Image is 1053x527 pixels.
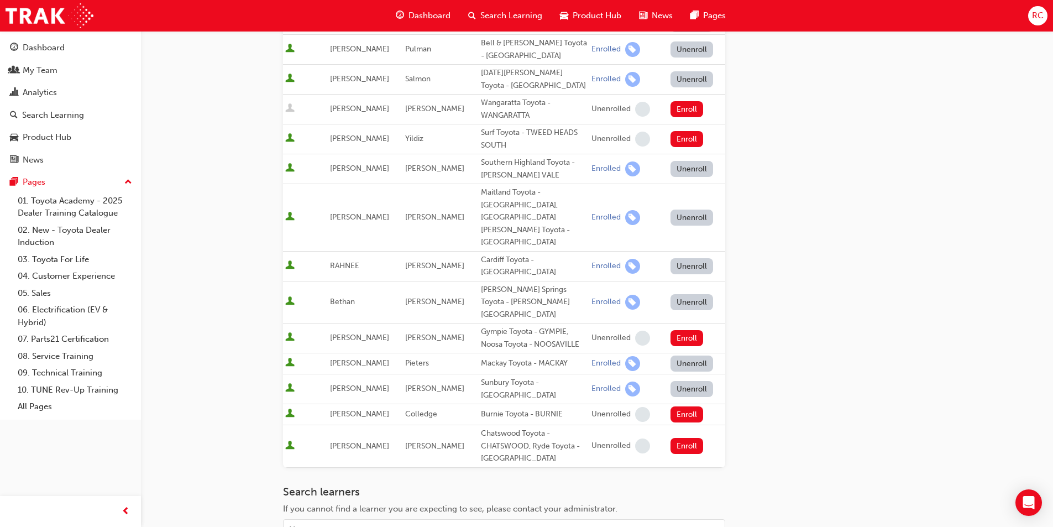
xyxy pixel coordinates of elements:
button: Unenroll [670,71,714,87]
button: Unenroll [670,258,714,274]
span: people-icon [10,66,18,76]
span: User is active [285,212,295,223]
span: [PERSON_NAME] [405,104,464,113]
span: User is active [285,409,295,420]
a: Analytics [4,82,137,103]
span: learningRecordVerb_ENROLL-icon [625,295,640,310]
div: Sunbury Toyota - [GEOGRAPHIC_DATA] [481,377,587,401]
a: 01. Toyota Academy - 2025 Dealer Training Catalogue [13,192,137,222]
div: [PERSON_NAME] Springs Toyota - [PERSON_NAME][GEOGRAPHIC_DATA] [481,284,587,321]
span: pages-icon [10,178,18,187]
span: learningRecordVerb_NONE-icon [635,439,650,453]
span: [PERSON_NAME] [330,212,389,222]
a: My Team [4,60,137,81]
span: Colledge [405,409,437,419]
a: 07. Parts21 Certification [13,331,137,348]
button: Enroll [670,438,704,454]
a: 09. Technical Training [13,364,137,382]
span: News [652,9,673,22]
div: Gympie Toyota - GYMPIE, Noosa Toyota - NOOSAVILLE [481,326,587,351]
span: Bethan [330,297,355,306]
span: up-icon [124,175,132,190]
span: User is active [285,260,295,272]
div: Search Learning [22,109,84,122]
span: learningRecordVerb_ENROLL-icon [625,161,640,176]
div: Wangaratta Toyota - WANGARATTA [481,97,587,122]
span: If you cannot find a learner you are expecting to see, please contact your administrator. [283,504,617,514]
span: learningRecordVerb_ENROLL-icon [625,42,640,57]
span: [PERSON_NAME] [330,409,389,419]
span: [PERSON_NAME] [405,441,464,451]
img: Trak [6,3,93,28]
div: Unenrolled [591,134,631,144]
span: [PERSON_NAME] [405,164,464,173]
span: learningRecordVerb_ENROLL-icon [625,382,640,396]
span: car-icon [10,133,18,143]
span: [PERSON_NAME] [330,134,389,143]
span: [PERSON_NAME] [405,261,464,270]
span: User is inactive [285,103,295,114]
a: 08. Service Training [13,348,137,365]
div: Enrolled [591,74,621,85]
span: chart-icon [10,88,18,98]
h3: Search learners [283,486,725,498]
span: Dashboard [408,9,450,22]
span: learningRecordVerb_NONE-icon [635,102,650,117]
a: pages-iconPages [682,4,735,27]
a: news-iconNews [630,4,682,27]
a: Product Hub [4,127,137,148]
span: User is active [285,383,295,394]
button: Pages [4,172,137,192]
span: search-icon [468,9,476,23]
span: [PERSON_NAME] [405,333,464,342]
div: Enrolled [591,44,621,55]
button: Enroll [670,131,704,147]
a: 04. Customer Experience [13,268,137,285]
span: car-icon [560,9,568,23]
a: 03. Toyota For Life [13,251,137,268]
span: RC [1032,9,1044,22]
a: All Pages [13,398,137,415]
a: search-iconSearch Learning [459,4,551,27]
span: User is active [285,163,295,174]
span: guage-icon [10,43,18,53]
span: [PERSON_NAME] [330,384,389,393]
span: User is active [285,441,295,452]
span: [PERSON_NAME] [405,297,464,306]
div: Pages [23,176,45,189]
span: guage-icon [396,9,404,23]
span: [PERSON_NAME] [330,164,389,173]
span: User is active [285,358,295,369]
button: DashboardMy TeamAnalyticsSearch LearningProduct HubNews [4,35,137,172]
div: Bell & [PERSON_NAME] Toyota - [GEOGRAPHIC_DATA] [481,37,587,62]
div: Unenrolled [591,409,631,420]
span: Product Hub [573,9,621,22]
div: Enrolled [591,212,621,223]
button: Enroll [670,101,704,117]
a: 06. Electrification (EV & Hybrid) [13,301,137,331]
button: Unenroll [670,294,714,310]
a: Search Learning [4,105,137,126]
div: Chatswood Toyota - CHATSWOOD, Ryde Toyota - [GEOGRAPHIC_DATA] [481,427,587,465]
div: Open Intercom Messenger [1015,489,1042,516]
span: pages-icon [690,9,699,23]
div: Southern Highland Toyota - [PERSON_NAME] VALE [481,156,587,181]
span: Pages [703,9,726,22]
span: learningRecordVerb_ENROLL-icon [625,72,640,87]
span: learningRecordVerb_NONE-icon [635,331,650,346]
div: Enrolled [591,297,621,307]
a: 10. TUNE Rev-Up Training [13,382,137,399]
span: [PERSON_NAME] [330,104,389,113]
span: learningRecordVerb_NONE-icon [635,407,650,422]
div: Enrolled [591,164,621,174]
div: Unenrolled [591,333,631,343]
div: Burnie Toyota - BURNIE [481,408,587,421]
span: User is active [285,296,295,307]
span: [PERSON_NAME] [330,358,389,368]
a: guage-iconDashboard [387,4,459,27]
a: 02. New - Toyota Dealer Induction [13,222,137,251]
span: [PERSON_NAME] [405,212,464,222]
span: Pulman [405,44,431,54]
button: Unenroll [670,161,714,177]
